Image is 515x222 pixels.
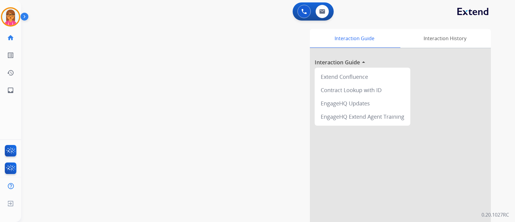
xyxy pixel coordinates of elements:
div: Contract Lookup with ID [317,83,408,97]
img: avatar [2,8,19,25]
mat-icon: list_alt [7,52,14,59]
div: EngageHQ Extend Agent Training [317,110,408,123]
div: Interaction Guide [310,29,399,48]
div: Extend Confluence [317,70,408,83]
mat-icon: home [7,34,14,41]
div: EngageHQ Updates [317,97,408,110]
div: Interaction History [399,29,491,48]
mat-icon: history [7,69,14,76]
mat-icon: inbox [7,87,14,94]
p: 0.20.1027RC [482,211,509,218]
